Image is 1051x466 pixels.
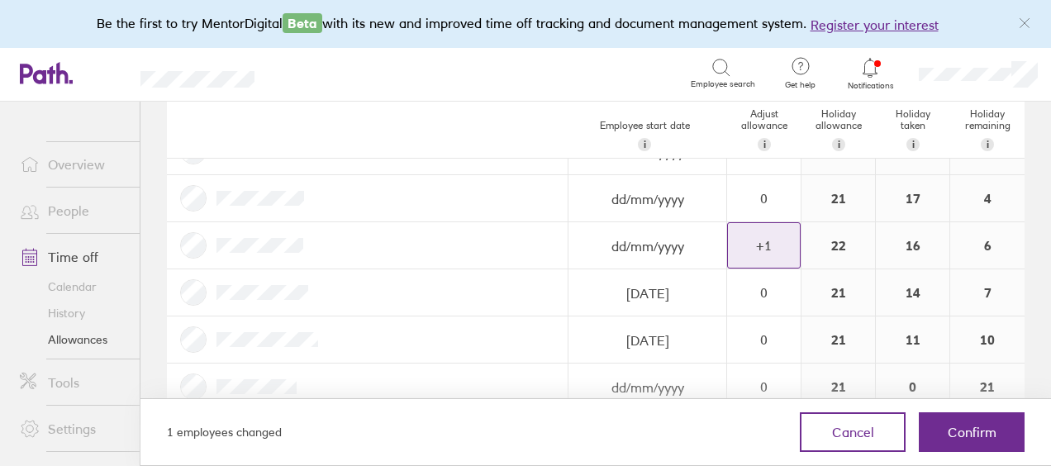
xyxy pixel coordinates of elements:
[728,191,800,206] div: 0
[800,412,906,452] button: Cancel
[876,316,949,363] div: 11
[948,425,996,440] span: Confirm
[569,223,725,269] input: dd/mm/yyyy
[7,300,140,326] a: History
[844,81,897,91] span: Notifications
[727,102,801,158] div: Adjust allowance
[728,238,800,253] div: + 1
[7,412,140,445] a: Settings
[7,240,140,273] a: Time off
[801,269,875,316] div: 21
[728,144,800,159] div: 0
[950,102,1025,158] div: Holiday remaining
[97,13,955,35] div: Be the first to try MentorDigital with its new and improved time off tracking and document manage...
[801,102,876,158] div: Holiday allowance
[7,194,140,227] a: People
[950,364,1025,410] div: 21
[801,222,875,269] div: 22
[7,326,140,353] a: Allowances
[728,332,800,347] div: 0
[562,113,727,158] div: Employee start date
[569,270,725,316] input: dd/mm/yyyy
[876,269,949,316] div: 14
[950,175,1025,221] div: 4
[832,425,874,440] span: Cancel
[844,56,897,91] a: Notifications
[801,175,875,221] div: 21
[876,222,949,269] div: 16
[950,222,1025,269] div: 6
[919,412,1025,452] button: Confirm
[167,423,282,441] div: 1 employees changed
[691,79,755,89] span: Employee search
[876,175,949,221] div: 17
[283,13,322,33] span: Beta
[569,176,725,222] input: dd/mm/yyyy
[801,364,875,410] div: 21
[876,102,950,158] div: Holiday taken
[801,316,875,363] div: 21
[7,148,140,181] a: Overview
[644,138,646,151] span: i
[773,80,827,90] span: Get help
[763,138,766,151] span: i
[950,269,1025,316] div: 7
[876,364,949,410] div: 0
[950,316,1025,363] div: 10
[838,138,840,151] span: i
[569,364,725,411] input: dd/mm/yyyy
[7,273,140,300] a: Calendar
[7,366,140,399] a: Tools
[299,65,341,80] div: Search
[912,138,915,151] span: i
[728,285,800,300] div: 0
[569,317,725,364] input: dd/mm/yyyy
[987,138,989,151] span: i
[728,379,800,394] div: 0
[811,15,939,35] button: Register your interest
